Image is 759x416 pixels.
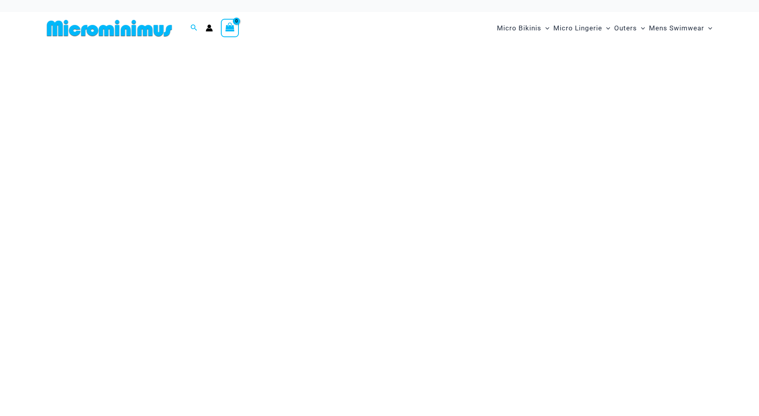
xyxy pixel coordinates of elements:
[206,24,213,32] a: Account icon link
[495,16,551,40] a: Micro BikinisMenu ToggleMenu Toggle
[551,16,612,40] a: Micro LingerieMenu ToggleMenu Toggle
[494,15,716,42] nav: Site Navigation
[44,19,175,37] img: MM SHOP LOGO FLAT
[614,18,637,38] span: Outers
[649,18,704,38] span: Mens Swimwear
[497,18,541,38] span: Micro Bikinis
[541,18,549,38] span: Menu Toggle
[190,23,198,33] a: Search icon link
[647,16,714,40] a: Mens SwimwearMenu ToggleMenu Toggle
[637,18,645,38] span: Menu Toggle
[612,16,647,40] a: OutersMenu ToggleMenu Toggle
[553,18,602,38] span: Micro Lingerie
[704,18,712,38] span: Menu Toggle
[221,19,239,37] a: View Shopping Cart, empty
[602,18,610,38] span: Menu Toggle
